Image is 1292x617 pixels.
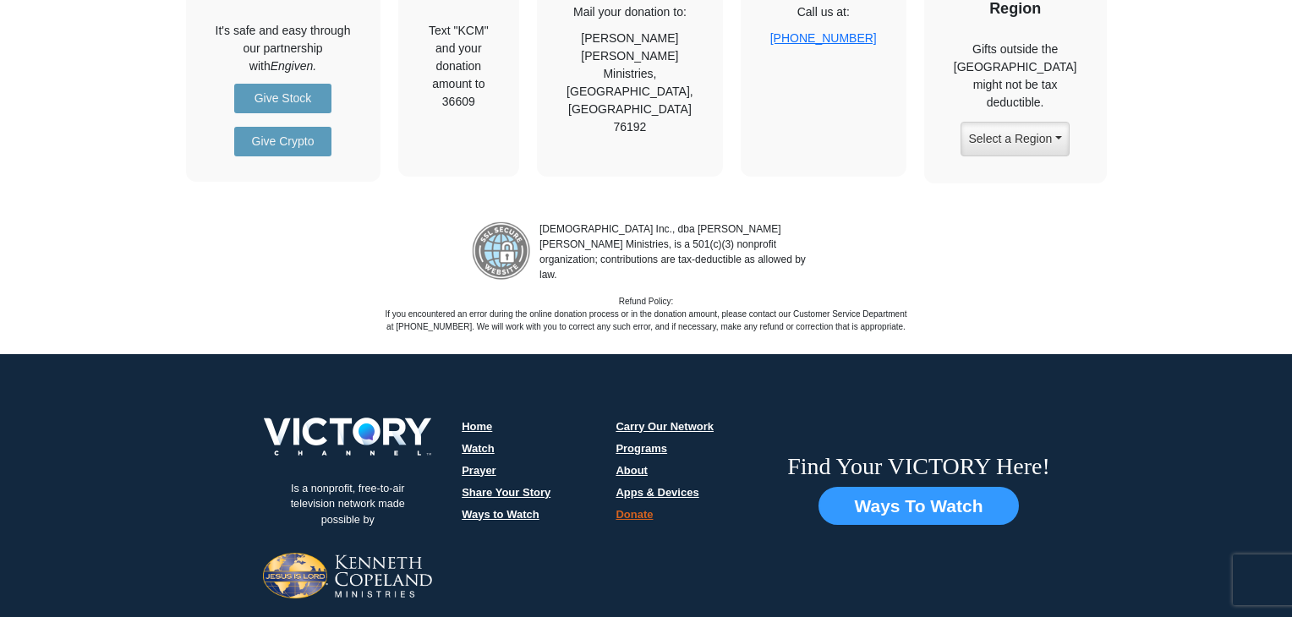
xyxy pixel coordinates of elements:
[616,508,653,521] a: Donate
[567,30,693,136] p: [PERSON_NAME] [PERSON_NAME] Ministries, [GEOGRAPHIC_DATA], [GEOGRAPHIC_DATA] 76192
[616,486,698,499] a: Apps & Devices
[961,122,1069,156] button: Select a Region
[271,59,316,73] i: Engiven.
[787,452,1050,481] h6: Find Your VICTORY Here!
[384,295,908,333] p: Refund Policy: If you encountered an error during the online donation process or in the donation ...
[567,3,693,21] p: Mail your donation to:
[263,553,432,598] img: Jesus-is-Lord-logo.png
[428,22,490,111] div: Text "KCM" and your donation amount to 36609
[462,442,495,455] a: Watch
[770,31,877,45] a: [PHONE_NUMBER]
[216,22,351,75] p: It's safe and easy through our partnership with
[616,420,714,433] a: Carry Our Network
[616,442,667,455] a: Programs
[616,464,648,477] a: About
[242,418,453,456] img: victory-logo.png
[954,41,1077,112] p: Gifts outside the [GEOGRAPHIC_DATA] might not be tax deductible.
[770,3,877,21] p: Call us at:
[462,420,492,433] a: Home
[472,221,531,281] img: refund-policy
[234,127,331,156] a: Give Crypto
[462,464,495,477] a: Prayer
[263,468,432,542] p: Is a nonprofit, free-to-air television network made possible by
[818,487,1018,526] button: Ways To Watch
[234,84,331,113] a: Give Stock
[462,508,539,521] a: Ways to Watch
[462,486,550,499] a: Share Your Story
[531,221,820,282] p: [DEMOGRAPHIC_DATA] Inc., dba [PERSON_NAME] [PERSON_NAME] Ministries, is a 501(c)(3) nonprofit org...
